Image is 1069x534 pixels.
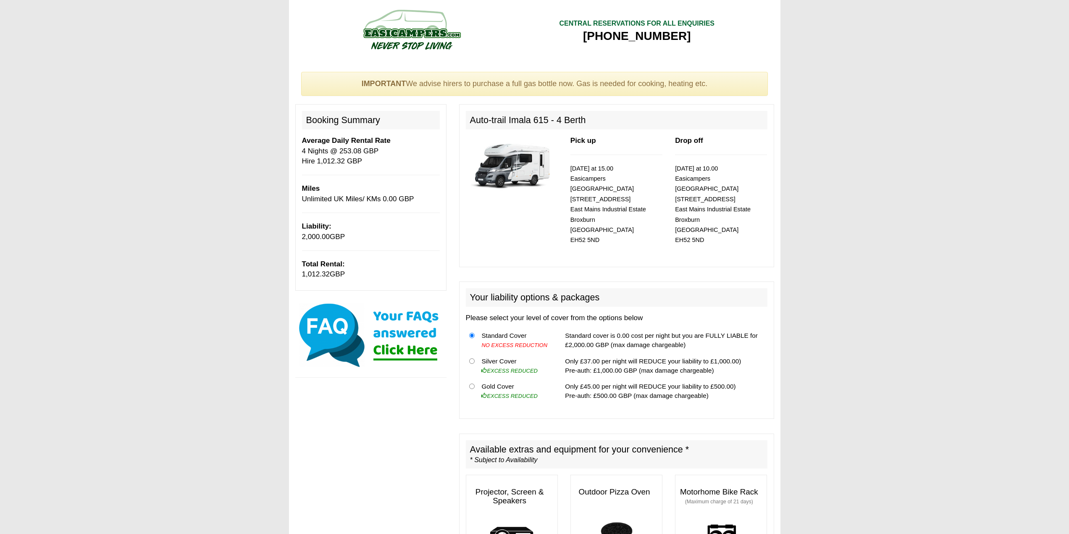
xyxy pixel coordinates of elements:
h3: Outdoor Pizza Oven [571,484,662,501]
h2: Auto-trail Imala 615 - 4 Berth [466,111,767,129]
span: 1,012.32 [302,270,330,278]
img: 344.jpg [466,136,558,195]
p: 4 Nights @ 253.08 GBP Hire 1,012.32 GBP [302,136,440,166]
i: * Subject to Availability [470,456,538,463]
td: Only £45.00 per night will REDUCE your liability to £500.00) Pre-auth: £500.00 GBP (max damage ch... [562,379,767,404]
i: EXCESS REDUCED [481,393,538,399]
i: NO EXCESS REDUCTION [481,342,547,348]
b: Drop off [675,137,703,145]
b: Pick up [570,137,596,145]
b: Average Daily Rental Rate [302,137,391,145]
span: 2,000.00 [302,233,330,241]
div: [PHONE_NUMBER] [559,29,714,44]
h3: Motorhome Bike Rack [675,484,767,510]
i: EXCESS REDUCED [481,368,538,374]
p: Please select your level of cover from the options below [466,313,767,323]
small: [DATE] at 15.00 Easicampers [GEOGRAPHIC_DATA] [STREET_ADDRESS] East Mains Industrial Estate Broxb... [570,165,646,244]
strong: IMPORTANT [362,79,406,88]
td: Standard cover is 0.00 cost per night but you are FULLY LIABLE for £2,000.00 GBP (max damage char... [562,328,767,353]
h2: Your liability options & packages [466,288,767,307]
small: [DATE] at 10.00 Easicampers [GEOGRAPHIC_DATA] [STREET_ADDRESS] East Mains Industrial Estate Broxb... [675,165,751,244]
td: Standard Cover [478,328,553,353]
p: GBP [302,221,440,242]
small: (Maximum charge of 21 days) [685,499,753,505]
b: Total Rental: [302,260,345,268]
h3: Projector, Screen & Speakers [466,484,557,510]
h2: Booking Summary [302,111,440,129]
img: campers-checkout-logo.png [332,6,491,53]
p: GBP [302,259,440,280]
img: Click here for our most common FAQs [295,302,447,369]
td: Silver Cover [478,353,553,379]
b: Liability: [302,222,331,230]
td: Only £37.00 per night will REDUCE your liability to £1,000.00) Pre-auth: £1,000.00 GBP (max damag... [562,353,767,379]
p: Unlimited UK Miles/ KMs 0.00 GBP [302,184,440,204]
td: Gold Cover [478,379,553,404]
div: We advise hirers to purchase a full gas bottle now. Gas is needed for cooking, heating etc. [301,72,768,96]
b: Miles [302,184,320,192]
div: CENTRAL RESERVATIONS FOR ALL ENQUIRIES [559,19,714,29]
h2: Available extras and equipment for your convenience * [466,440,767,469]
